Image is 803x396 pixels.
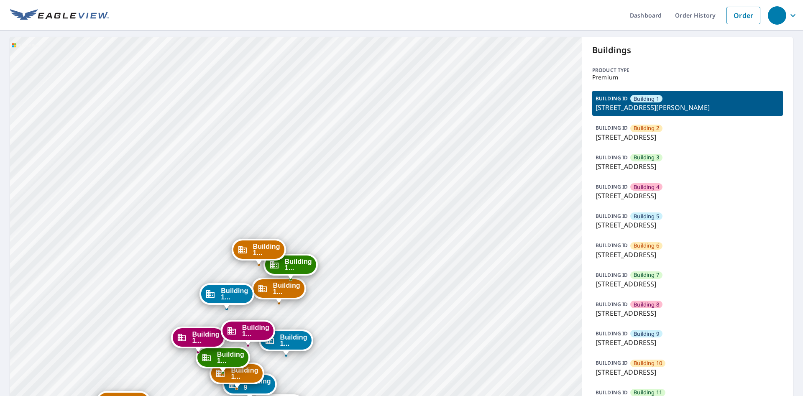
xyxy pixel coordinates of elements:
span: Building 8 [634,301,659,309]
span: Building 1... [221,288,248,300]
span: Building 1... [242,324,269,337]
span: Building 2 [634,124,659,132]
span: Building 1... [217,351,244,364]
p: [STREET_ADDRESS] [596,161,780,171]
span: Building 5 [634,212,659,220]
span: Building 7 [634,271,659,279]
span: Building 1... [273,282,300,295]
p: BUILDING ID [596,124,628,131]
p: [STREET_ADDRESS] [596,250,780,260]
p: BUILDING ID [596,330,628,337]
p: BUILDING ID [596,212,628,220]
p: BUILDING ID [596,95,628,102]
p: [STREET_ADDRESS] [596,132,780,142]
p: [STREET_ADDRESS] [596,191,780,201]
p: BUILDING ID [596,271,628,278]
span: Building 1... [280,334,307,347]
p: BUILDING ID [596,359,628,366]
span: Building 1 [634,95,659,103]
p: [STREET_ADDRESS] [596,279,780,289]
span: Building 1... [253,243,280,256]
a: Order [726,7,760,24]
img: EV Logo [10,9,109,22]
p: Buildings [592,44,783,56]
span: Building 9 [244,378,271,391]
div: Dropped pin, building Building 16, Commercial property, 3925 Southwest Twilight Drive Topeka, KS ... [221,320,275,346]
span: Building 3 [634,153,659,161]
span: Building 9 [634,330,659,338]
p: Premium [592,74,783,81]
p: Product type [592,66,783,74]
p: [STREET_ADDRESS] [596,337,780,347]
div: Dropped pin, building Building 15, Commercial property, 3925 Southwest Twilight Drive Topeka, KS ... [263,254,318,280]
div: Dropped pin, building Building 13, Commercial property, 3925 Southwest Twilight Drive Topeka, KS ... [258,330,313,355]
span: Building 1... [231,367,258,380]
p: [STREET_ADDRESS][PERSON_NAME] [596,102,780,112]
span: Building 4 [634,183,659,191]
div: Dropped pin, building Building 17, Commercial property, 3925 Southwest Twilight Drive Topeka, KS ... [199,283,254,309]
span: Building 1... [285,258,312,271]
div: Dropped pin, building Building 14, Commercial property, 3925 Southwest Twilight Drive Topeka, KS ... [252,278,306,304]
p: BUILDING ID [596,301,628,308]
p: BUILDING ID [596,242,628,249]
p: BUILDING ID [596,389,628,396]
div: Dropped pin, building Building 18, Commercial property, 3925 Southwest Twilight Drive Topeka, KS ... [231,239,286,265]
p: [STREET_ADDRESS] [596,308,780,318]
p: [STREET_ADDRESS] [596,220,780,230]
span: Building 10 [634,359,662,367]
div: Dropped pin, building Building 12, Commercial property, 3925 Southwest Twilight Drive Topeka, KS ... [171,327,225,353]
p: [STREET_ADDRESS] [596,367,780,377]
div: Dropped pin, building Building 10, Commercial property, 3925 Southwest Twilight Drive Topeka, KS ... [210,363,264,388]
div: Dropped pin, building Building 11, Commercial property, 3925 Southwest Twilight Drive Topeka, KS ... [196,347,250,373]
p: BUILDING ID [596,154,628,161]
span: Building 1... [192,331,219,344]
p: BUILDING ID [596,183,628,190]
span: Building 6 [634,242,659,250]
